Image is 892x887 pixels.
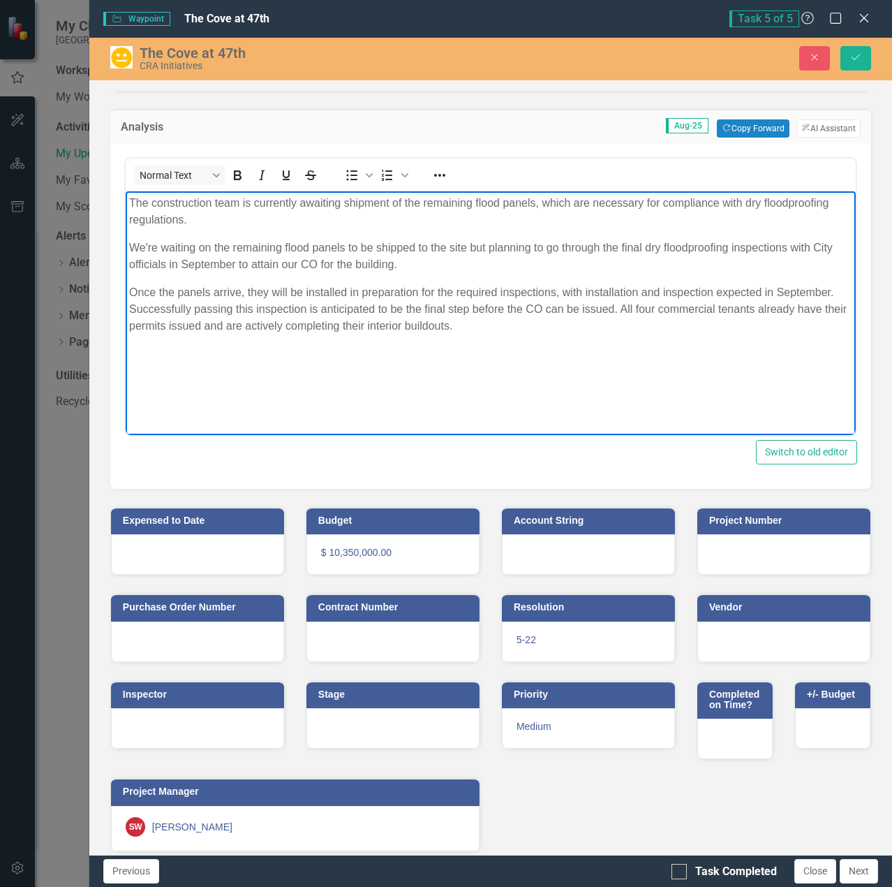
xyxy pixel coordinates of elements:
[514,602,668,613] h3: Resolution
[514,689,668,700] h3: Priority
[709,602,863,613] h3: Vendor
[140,61,530,71] div: CRA Initiatives
[376,166,410,185] div: Numbered list
[140,45,530,61] div: The Cove at 47th
[695,864,777,880] div: Task Completed
[123,689,277,700] h3: Inspector
[428,166,452,185] button: Reveal or hide additional toolbar items
[840,859,878,884] button: Next
[126,817,145,837] div: SW
[123,515,277,526] h3: Expensed to Date
[274,166,298,185] button: Underline
[717,119,789,138] button: Copy Forward
[709,515,863,526] h3: Project Number
[340,166,375,185] div: Bullet list
[225,166,249,185] button: Bold
[318,515,473,526] h3: Budget
[103,859,159,884] button: Previous
[140,170,208,181] span: Normal Text
[184,12,269,25] span: The Cove at 47th
[709,689,766,711] h3: Completed on Time?
[321,547,392,558] span: $ 10,350,000.00
[152,820,232,834] div: [PERSON_NAME]
[123,602,277,613] h3: Purchase Order Number
[807,689,863,700] h3: +/- Budget
[756,440,857,464] button: Switch to old editor
[123,786,473,797] h3: Project Manager
[729,10,799,27] span: Task 5 of 5
[318,602,473,613] h3: Contract Number
[250,166,274,185] button: Italic
[666,118,708,133] span: Aug-25
[103,12,170,26] span: Waypoint
[318,689,473,700] h3: Stage
[110,46,133,68] img: In Progress
[514,515,668,526] h3: Account String
[516,634,536,645] span: 5-22
[516,721,551,732] span: Medium
[794,859,836,884] button: Close
[121,121,253,133] h3: Analysis
[796,119,861,138] button: AI Assistant
[299,166,322,185] button: Strikethrough
[126,191,856,435] iframe: Rich Text Area
[134,166,225,185] button: Block Normal Text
